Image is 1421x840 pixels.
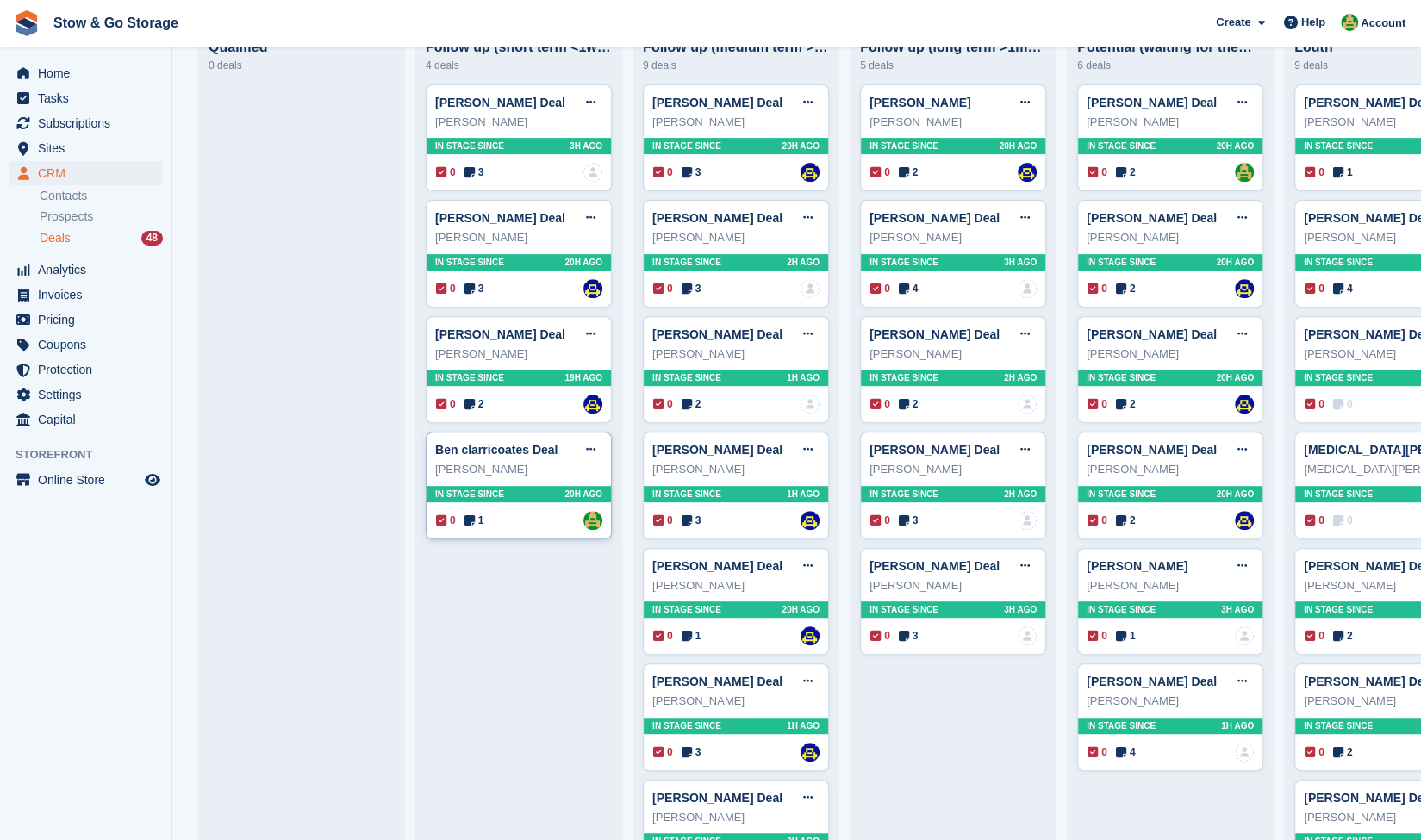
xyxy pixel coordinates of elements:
span: Deals [40,230,71,246]
div: [PERSON_NAME] [652,693,820,710]
a: Rob Good-Stephenson [1235,511,1254,530]
span: 0 [1305,281,1324,296]
span: 3 [682,281,701,296]
a: menu [9,61,163,85]
span: 0 [1305,744,1324,760]
a: [PERSON_NAME] Deal [1087,211,1217,225]
span: 2 [1116,513,1136,528]
a: Rob Good-Stephenson [801,743,820,762]
span: Coupons [38,333,141,357]
span: 0 [1088,165,1107,180]
span: 0 [870,628,890,644]
div: [PERSON_NAME] [1087,461,1254,478]
span: 3 [899,628,919,644]
span: 3 [682,165,701,180]
span: 2 [899,165,919,180]
span: 20H AGO [782,140,820,152]
img: Rob Good-Stephenson [583,395,602,414]
span: 1 [1333,165,1353,180]
span: Settings [38,383,141,407]
a: [PERSON_NAME] Deal [1087,327,1217,341]
a: [PERSON_NAME] [869,96,970,109]
span: Home [38,61,141,85]
a: deal-assignee-blank [1235,743,1254,762]
a: deal-assignee-blank [1018,395,1037,414]
span: In stage since [652,719,721,732]
span: 0 [870,513,890,528]
a: deal-assignee-blank [1018,279,1037,298]
a: menu [9,161,163,185]
span: 2H AGO [1004,488,1037,501]
span: In stage since [1087,371,1156,384]
span: In stage since [652,140,721,152]
span: 20H AGO [1216,371,1254,384]
div: 0 deals [209,55,395,76]
a: menu [9,358,163,382]
div: [PERSON_NAME] [435,345,602,363]
div: [PERSON_NAME] [435,461,602,478]
div: Follow up (short term <1week) [426,40,612,55]
span: Online Store [38,468,141,492]
span: 0 [1333,396,1353,412]
div: [PERSON_NAME] [1087,693,1254,710]
span: 0 [653,513,673,528]
div: [PERSON_NAME] [1087,229,1254,246]
span: 0 [1088,744,1107,760]
span: In stage since [869,256,938,269]
span: Invoices [38,283,141,307]
span: 3 [464,281,484,296]
span: In stage since [1087,488,1156,501]
img: Rob Good-Stephenson [801,626,820,645]
a: menu [9,258,163,282]
a: Rob Good-Stephenson [1235,279,1254,298]
div: 5 deals [860,55,1046,76]
img: Rob Good-Stephenson [801,511,820,530]
span: Create [1216,14,1250,31]
a: menu [9,283,163,307]
span: 2 [464,396,484,412]
span: Subscriptions [38,111,141,135]
span: 1H AGO [787,719,820,732]
span: 3H AGO [1221,603,1254,616]
span: In stage since [1304,719,1373,732]
span: 0 [1305,628,1324,644]
div: [PERSON_NAME] [869,577,1037,594]
img: deal-assignee-blank [583,163,602,182]
span: 0 [436,165,456,180]
span: 3 [682,744,701,760]
a: deal-assignee-blank [801,279,820,298]
a: [PERSON_NAME] Deal [435,211,565,225]
span: 1H AGO [787,371,820,384]
div: Follow up (medium term >1week) [643,40,829,55]
div: 48 [141,231,163,246]
div: [PERSON_NAME] [869,114,1037,131]
span: In stage since [869,140,938,152]
span: 0 [436,513,456,528]
div: [PERSON_NAME] [652,461,820,478]
a: [PERSON_NAME] Deal [869,559,1000,573]
a: [PERSON_NAME] Deal [1087,675,1217,688]
a: menu [9,468,163,492]
span: 0 [1305,165,1324,180]
span: 3 [464,165,484,180]
a: [PERSON_NAME] Deal [652,791,782,805]
a: deal-assignee-blank [1018,626,1037,645]
span: In stage since [652,603,721,616]
img: Alex Taylor [583,511,602,530]
a: menu [9,333,163,357]
a: menu [9,308,163,332]
span: In stage since [1087,256,1156,269]
a: Ben clarricoates Deal [435,443,558,457]
a: Rob Good-Stephenson [801,163,820,182]
span: Account [1361,15,1405,32]
a: Alex Taylor [1235,163,1254,182]
span: 20H AGO [564,256,602,269]
span: 2 [682,396,701,412]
